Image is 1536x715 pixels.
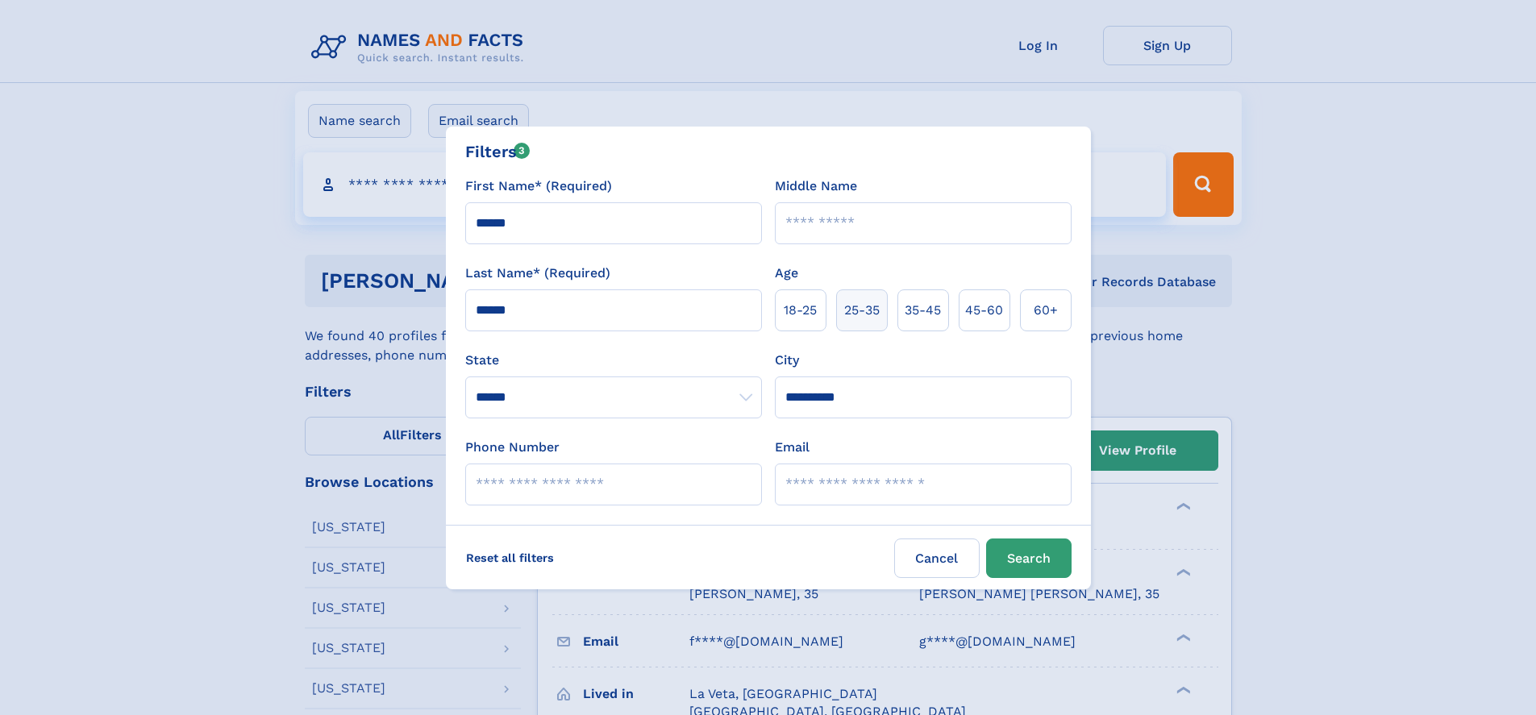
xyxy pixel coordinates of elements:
label: State [465,351,762,370]
span: 45‑60 [965,301,1003,320]
label: City [775,351,799,370]
span: 18‑25 [784,301,817,320]
div: Filters [465,139,531,164]
label: First Name* (Required) [465,177,612,196]
span: 25‑35 [844,301,880,320]
label: Age [775,264,798,283]
label: Last Name* (Required) [465,264,610,283]
label: Email [775,438,810,457]
span: 35‑45 [905,301,941,320]
label: Middle Name [775,177,857,196]
label: Phone Number [465,438,560,457]
span: 60+ [1034,301,1058,320]
button: Search [986,538,1072,578]
label: Reset all filters [456,538,564,577]
label: Cancel [894,538,980,578]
